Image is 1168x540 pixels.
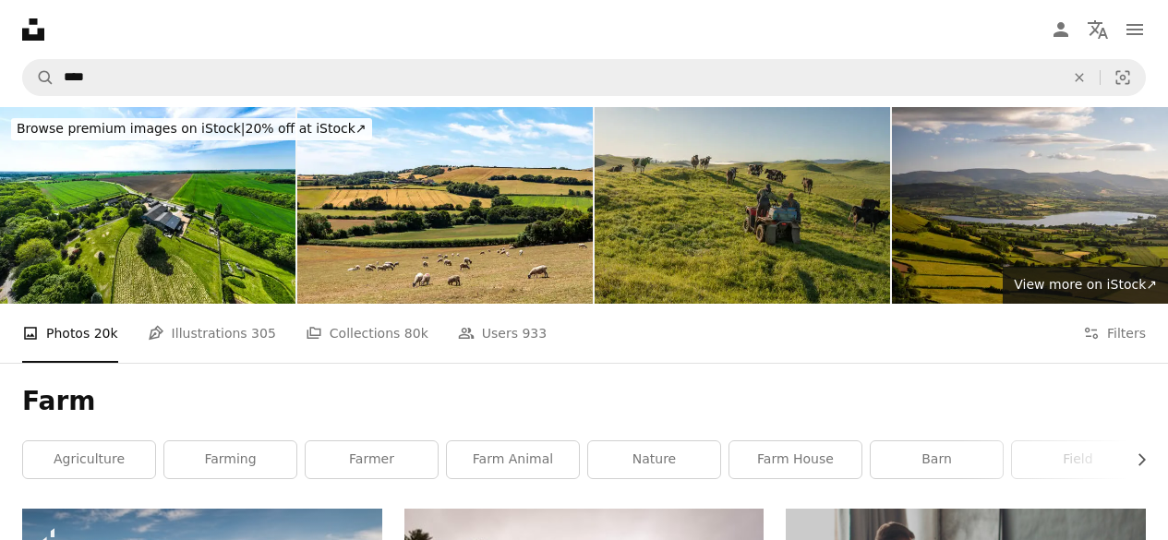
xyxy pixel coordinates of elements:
[871,441,1003,478] a: barn
[595,107,890,304] img: Young Farming Couple Herding Cows
[588,441,720,478] a: nature
[1125,441,1146,478] button: scroll list to the right
[1059,60,1100,95] button: Clear
[23,441,155,478] a: agriculture
[729,441,861,478] a: farm house
[22,385,1146,418] h1: Farm
[1012,441,1144,478] a: field
[148,304,276,363] a: Illustrations 305
[164,441,296,478] a: farming
[404,323,428,343] span: 80k
[1079,11,1116,48] button: Language
[458,304,547,363] a: Users 933
[1116,11,1153,48] button: Menu
[306,441,438,478] a: farmer
[1003,267,1168,304] a: View more on iStock↗
[306,304,428,363] a: Collections 80k
[522,323,547,343] span: 933
[447,441,579,478] a: farm animal
[1101,60,1145,95] button: Visual search
[251,323,276,343] span: 305
[22,59,1146,96] form: Find visuals sitewide
[17,121,245,136] span: Browse premium images on iStock |
[22,18,44,41] a: Home — Unsplash
[11,118,372,140] div: 20% off at iStock ↗
[297,107,593,304] img: Sheep grazing in a field on the Isle of Wight, with agricultural fields behind
[1042,11,1079,48] a: Log in / Sign up
[1083,304,1146,363] button: Filters
[23,60,54,95] button: Search Unsplash
[1014,277,1157,292] span: View more on iStock ↗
